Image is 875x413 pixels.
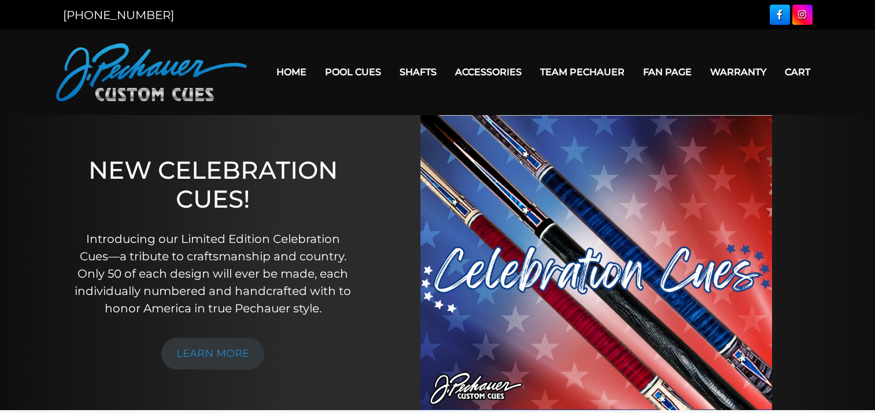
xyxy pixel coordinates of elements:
img: Pechauer Custom Cues [56,43,247,101]
a: Shafts [390,57,446,87]
a: Cart [776,57,819,87]
a: Fan Page [634,57,701,87]
a: LEARN MORE [161,338,264,370]
a: Home [267,57,316,87]
h1: NEW CELEBRATION CUES! [71,156,355,214]
p: Introducing our Limited Edition Celebration Cues—a tribute to craftsmanship and country. Only 50 ... [71,230,355,317]
a: Accessories [446,57,531,87]
a: [PHONE_NUMBER] [63,8,174,22]
a: Team Pechauer [531,57,634,87]
a: Warranty [701,57,776,87]
a: Pool Cues [316,57,390,87]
